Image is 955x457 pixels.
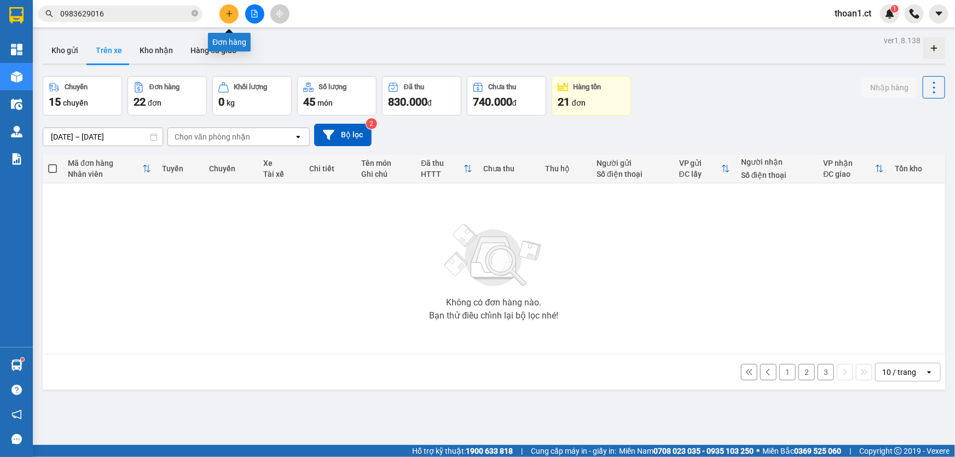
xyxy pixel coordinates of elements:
[574,83,601,91] div: Hàng tồn
[427,99,432,107] span: đ
[21,358,24,361] sup: 1
[894,447,902,455] span: copyright
[192,10,198,16] span: close-circle
[421,159,463,167] div: Đã thu
[65,83,88,91] div: Chuyến
[849,445,851,457] span: |
[818,154,890,183] th: Toggle SortBy
[826,7,880,20] span: thoan1.ct
[429,311,558,320] div: Bạn thử điều chỉnh lại bộ lọc nhé!
[893,5,896,13] span: 1
[11,126,22,137] img: warehouse-icon
[597,159,668,167] div: Người gửi
[679,170,721,178] div: ĐC lấy
[818,364,834,380] button: 3
[910,9,919,19] img: phone-icon
[251,10,258,18] span: file-add
[317,99,333,107] span: món
[923,37,945,59] div: Tạo kho hàng mới
[263,170,298,178] div: Tài xế
[11,385,22,395] span: question-circle
[297,76,377,115] button: Số lượng45món
[11,71,22,83] img: warehouse-icon
[558,95,570,108] span: 21
[45,10,53,18] span: search
[653,447,754,455] strong: 0708 023 035 - 0935 103 250
[11,153,22,165] img: solution-icon
[741,171,813,180] div: Số điện thoại
[263,159,298,167] div: Xe
[824,159,876,167] div: VP nhận
[382,76,461,115] button: Đã thu830.000đ
[303,95,315,108] span: 45
[11,360,22,371] img: warehouse-icon
[131,37,182,63] button: Kho nhận
[319,83,347,91] div: Số lượng
[294,132,303,141] svg: open
[404,83,424,91] div: Đã thu
[674,154,736,183] th: Toggle SortBy
[234,83,268,91] div: Khối lượng
[798,364,815,380] button: 2
[572,99,586,107] span: đơn
[276,10,283,18] span: aim
[512,99,517,107] span: đ
[11,409,22,420] span: notification
[762,445,841,457] span: Miền Bắc
[619,445,754,457] span: Miền Nam
[62,154,157,183] th: Toggle SortBy
[148,99,161,107] span: đơn
[49,95,61,108] span: 15
[884,34,921,47] div: ver 1.8.138
[87,37,131,63] button: Trên xe
[68,159,142,167] div: Mã đơn hàng
[63,99,88,107] span: chuyến
[521,445,523,457] span: |
[891,5,899,13] sup: 1
[824,170,876,178] div: ĐC giao
[552,76,631,115] button: Hàng tồn21đơn
[175,131,250,142] div: Chọn văn phòng nhận
[11,434,22,444] span: message
[128,76,207,115] button: Đơn hàng22đơn
[182,37,245,63] button: Hàng đã giao
[467,76,546,115] button: Chưa thu740.000đ
[149,83,180,91] div: Đơn hàng
[362,159,410,167] div: Tên món
[446,298,541,307] div: Không có đơn hàng nào.
[861,78,917,97] button: Nhập hàng
[227,99,235,107] span: kg
[885,9,895,19] img: icon-new-feature
[225,10,233,18] span: plus
[934,9,944,19] span: caret-down
[882,367,916,378] div: 10 / trang
[212,76,292,115] button: Khối lượng0kg
[362,170,410,178] div: Ghi chú
[489,83,517,91] div: Chưa thu
[895,164,940,173] div: Tồn kho
[779,364,796,380] button: 1
[309,164,351,173] div: Chi tiết
[11,99,22,110] img: warehouse-icon
[756,449,760,453] span: ⚪️
[421,170,463,178] div: HTTT
[245,4,264,24] button: file-add
[43,76,122,115] button: Chuyến15chuyến
[43,128,163,146] input: Select a date range.
[314,124,372,146] button: Bộ lọc
[473,95,512,108] span: 740.000
[192,9,198,19] span: close-circle
[9,7,24,24] img: logo-vxr
[925,368,934,377] svg: open
[60,8,189,20] input: Tìm tên, số ĐT hoặc mã đơn
[218,95,224,108] span: 0
[741,158,813,166] div: Người nhận
[366,118,377,129] sup: 2
[412,445,513,457] span: Hỗ trợ kỹ thuật:
[794,447,841,455] strong: 0369 525 060
[483,164,534,173] div: Chưa thu
[597,170,668,178] div: Số điện thoại
[466,447,513,455] strong: 1900 633 818
[415,154,477,183] th: Toggle SortBy
[531,445,616,457] span: Cung cấp máy in - giấy in:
